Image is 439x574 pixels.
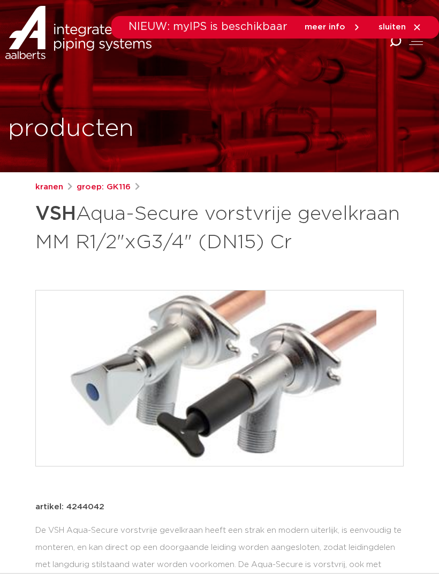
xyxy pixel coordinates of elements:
img: Product Image for VSH Aqua-Secure vorstvrije gevelkraan MM R1/2"xG3/4" (DN15) Cr [36,290,403,466]
a: meer info [305,22,361,32]
strong: VSH [35,204,76,224]
a: kranen [35,181,63,194]
h1: Aqua-Secure vorstvrije gevelkraan MM R1/2"xG3/4" (DN15) Cr [35,198,404,256]
h1: producten [8,112,134,146]
p: artikel: 4244042 [35,501,104,514]
span: NIEUW: myIPS is beschikbaar [128,21,287,32]
span: sluiten [379,23,406,31]
a: groep: GK116 [77,181,131,194]
a: sluiten [379,22,422,32]
span: meer info [305,23,345,31]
